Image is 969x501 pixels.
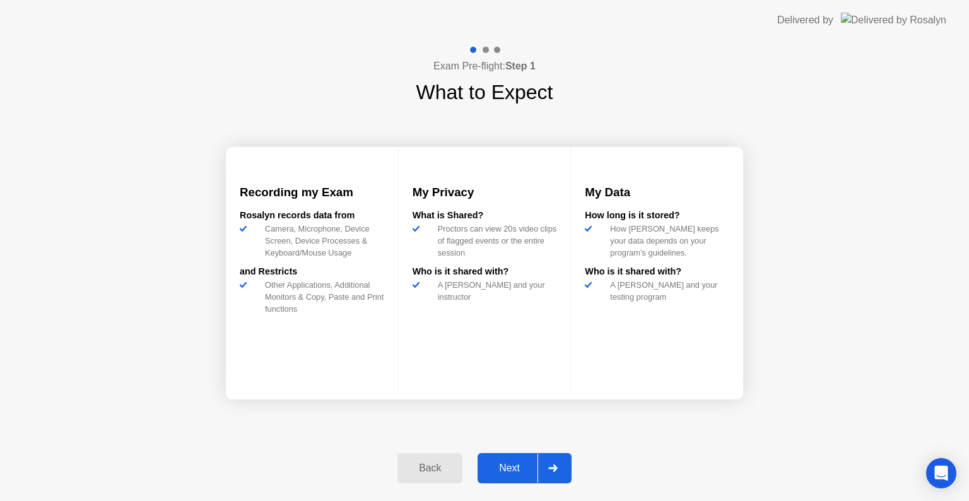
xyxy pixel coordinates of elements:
div: Other Applications, Additional Monitors & Copy, Paste and Print functions [260,279,384,315]
button: Next [478,453,572,483]
div: Back [401,463,459,474]
div: How [PERSON_NAME] keeps your data depends on your program’s guidelines. [605,223,729,259]
h4: Exam Pre-flight: [433,59,536,74]
h3: Recording my Exam [240,184,384,201]
h3: My Privacy [413,184,557,201]
div: Proctors can view 20s video clips of flagged events or the entire session [433,223,557,259]
button: Back [397,453,462,483]
h3: My Data [585,184,729,201]
div: Who is it shared with? [413,265,557,279]
div: A [PERSON_NAME] and your instructor [433,279,557,303]
div: How long is it stored? [585,209,729,223]
div: Delivered by [777,13,833,28]
div: Next [481,463,537,474]
div: A [PERSON_NAME] and your testing program [605,279,729,303]
div: Who is it shared with? [585,265,729,279]
div: Camera, Microphone, Device Screen, Device Processes & Keyboard/Mouse Usage [260,223,384,259]
div: and Restricts [240,265,384,279]
b: Step 1 [505,61,536,71]
div: What is Shared? [413,209,557,223]
div: Open Intercom Messenger [926,458,956,488]
img: Delivered by Rosalyn [841,13,946,27]
div: Rosalyn records data from [240,209,384,223]
h1: What to Expect [416,77,553,107]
